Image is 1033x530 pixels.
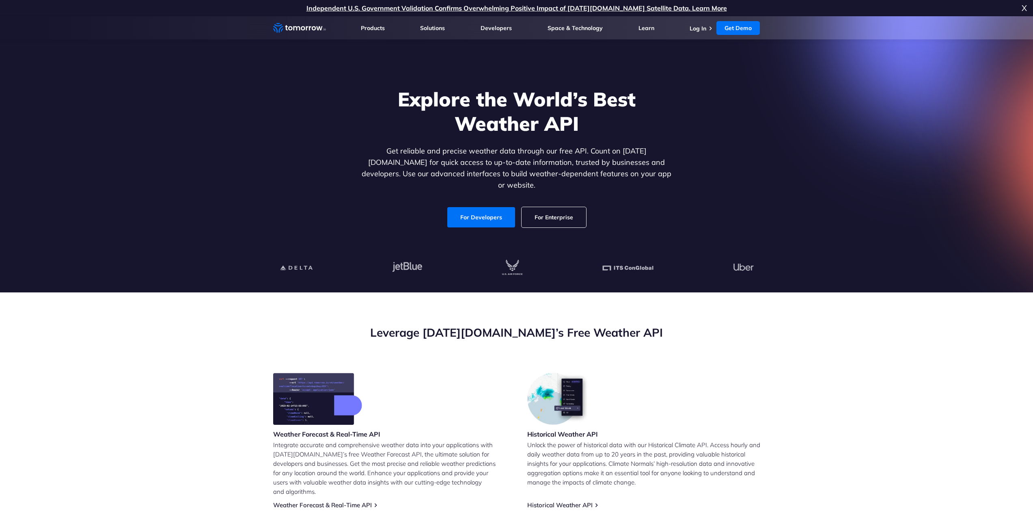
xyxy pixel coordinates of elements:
[361,24,385,32] a: Products
[548,24,603,32] a: Space & Technology
[273,430,380,439] h3: Weather Forecast & Real-Time API
[690,25,706,32] a: Log In
[447,207,515,227] a: For Developers
[360,145,673,191] p: Get reliable and precise weather data through our free API. Count on [DATE][DOMAIN_NAME] for quic...
[273,22,326,34] a: Home link
[273,501,372,509] a: Weather Forecast & Real-Time API
[306,4,727,12] a: Independent U.S. Government Validation Confirms Overwhelming Positive Impact of [DATE][DOMAIN_NAM...
[481,24,512,32] a: Developers
[527,501,593,509] a: Historical Weather API
[638,24,654,32] a: Learn
[716,21,760,35] a: Get Demo
[273,325,760,340] h2: Leverage [DATE][DOMAIN_NAME]’s Free Weather API
[420,24,445,32] a: Solutions
[273,440,506,496] p: Integrate accurate and comprehensive weather data into your applications with [DATE][DOMAIN_NAME]...
[522,207,586,227] a: For Enterprise
[527,430,598,439] h3: Historical Weather API
[360,87,673,136] h1: Explore the World’s Best Weather API
[527,440,760,487] p: Unlock the power of historical data with our Historical Climate API. Access hourly and daily weat...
